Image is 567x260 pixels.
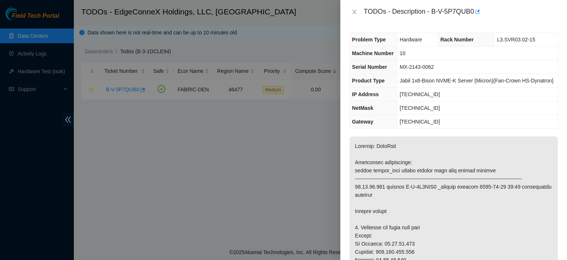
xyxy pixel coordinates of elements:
[352,119,374,125] span: Gateway
[364,6,558,18] div: TODOs - Description - B-V-5P7QUB0
[400,119,440,125] span: [TECHNICAL_ID]
[497,37,535,43] span: L3.SVR03.02-15
[352,78,385,84] span: Product Type
[400,50,406,56] span: 10
[349,9,360,16] button: Close
[351,9,357,15] span: close
[352,91,379,97] span: IP Address
[352,105,374,111] span: NetMask
[400,91,440,97] span: [TECHNICAL_ID]
[352,64,387,70] span: Serial Number
[400,105,440,111] span: [TECHNICAL_ID]
[400,78,554,84] span: Jabil 1x8-Bison NVME-K Server {Micron}{Fan-Crown HS-Dynatron}
[352,37,386,43] span: Problem Type
[440,37,474,43] span: Rack Number
[400,64,434,70] span: MX-2143-0062
[352,50,394,56] span: Machine Number
[400,37,422,43] span: Hardware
